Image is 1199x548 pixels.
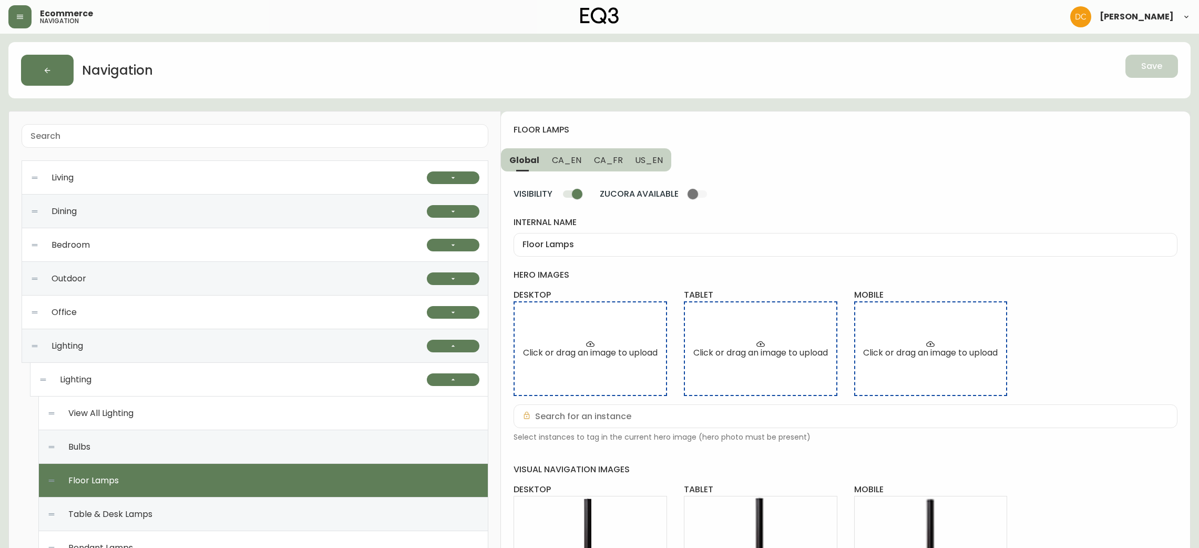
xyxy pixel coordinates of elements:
input: Search for an instance [535,411,1169,421]
img: 7eb451d6983258353faa3212700b340b [1070,6,1091,27]
span: Click or drag an image to upload [693,348,828,358]
span: VISIBILITY [514,188,552,200]
span: View All Lighting [68,409,134,418]
span: ZUCORA AVAILABLE [600,188,679,200]
span: Select instances to tag in the current hero image (hero photo must be present) [514,432,1177,443]
span: Ecommerce [40,9,93,18]
h2: Navigation [82,62,153,79]
h4: hero images [514,269,1177,281]
span: Living [52,173,74,182]
span: Bulbs [68,442,90,452]
span: [PERSON_NAME] [1100,13,1174,21]
span: Floor Lamps [68,476,119,485]
span: Lighting [60,375,91,384]
span: Global [509,155,539,166]
span: US_EN [635,155,663,166]
span: Dining [52,207,77,216]
h4: mobile [854,289,1008,301]
span: CA_EN [552,155,581,166]
h4: visual navigation images [514,464,1177,475]
span: Table & Desk Lamps [68,510,152,519]
span: Office [52,308,77,317]
img: logo [580,7,619,24]
h4: tablet [684,484,837,495]
span: Click or drag an image to upload [863,348,998,358]
span: Bedroom [52,240,90,250]
label: internal name [514,217,1177,228]
span: Outdoor [52,274,86,283]
h4: desktop [514,289,667,301]
h4: desktop [514,484,667,495]
span: CA_FR [594,155,623,166]
span: Click or drag an image to upload [523,348,658,358]
h5: navigation [40,18,79,24]
input: Search [30,131,479,141]
h4: floor lamps [514,124,1169,136]
span: Lighting [52,341,83,351]
h4: tablet [684,289,837,301]
h4: mobile [854,484,1008,495]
